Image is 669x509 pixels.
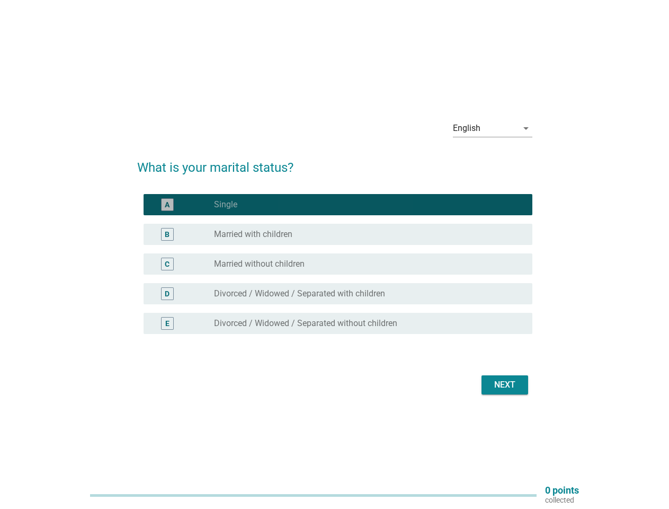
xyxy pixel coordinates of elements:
i: arrow_drop_down [520,122,532,135]
label: Divorced / Widowed / Separated with children [214,288,385,299]
button: Next [481,375,528,394]
div: Next [490,379,520,391]
p: 0 points [545,486,579,495]
label: Married without children [214,259,305,269]
div: English [453,124,480,133]
p: collected [545,495,579,505]
div: C [165,259,170,270]
label: Single [214,199,237,210]
div: E [165,318,170,329]
div: B [165,229,170,240]
label: Divorced / Widowed / Separated without children [214,318,397,329]
h2: What is your marital status? [137,147,532,177]
label: Married with children [214,229,292,240]
div: A [165,199,170,210]
div: D [165,288,170,300]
